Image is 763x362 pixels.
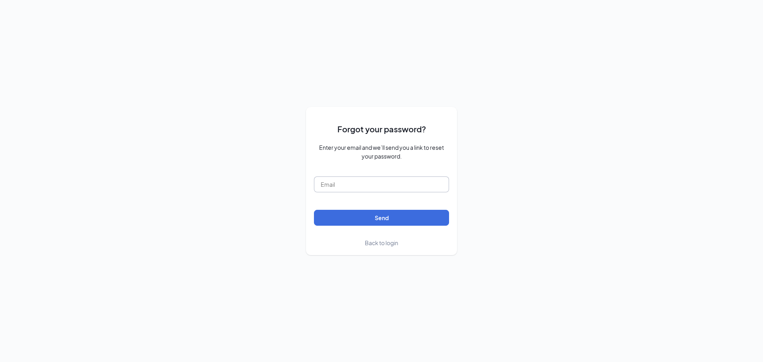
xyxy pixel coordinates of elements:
a: Back to login [365,238,398,247]
span: Forgot your password? [337,123,426,135]
span: Enter your email and we’ll send you a link to reset your password. [314,143,449,161]
input: Email [314,176,449,192]
button: Send [314,210,449,226]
